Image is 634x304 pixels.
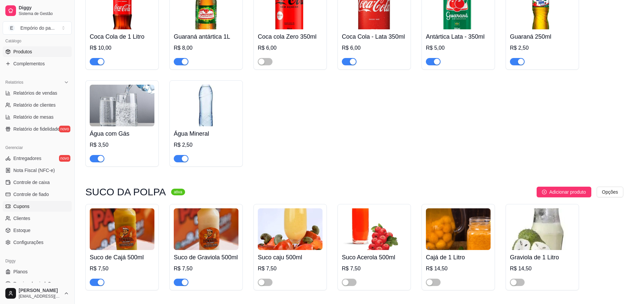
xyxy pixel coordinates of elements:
a: Controle de caixa [3,177,72,188]
a: Cupons [3,201,72,212]
span: plus-circle [542,190,547,194]
span: Complementos [13,60,45,67]
span: Adicionar produto [549,188,586,196]
div: R$ 7,50 [90,265,154,273]
span: Planos [13,268,28,275]
sup: ativa [171,189,185,195]
a: Estoque [3,225,72,236]
a: DiggySistema de Gestão [3,3,72,19]
div: R$ 6,00 [342,44,407,52]
div: Empório do pa ... [20,25,55,31]
span: Opções [602,188,618,196]
div: Gerenciar [3,142,72,153]
span: [EMAIL_ADDRESS][DOMAIN_NAME] [19,294,61,299]
span: [PERSON_NAME] [19,288,61,294]
div: R$ 14,50 [426,265,491,273]
a: Produtos [3,46,72,57]
div: Catálogo [3,36,72,46]
div: R$ 3,50 [90,141,154,149]
img: product-image [174,85,238,126]
span: Relatórios de vendas [13,90,57,96]
h4: Guaraná 250ml [510,32,575,41]
div: R$ 2,50 [510,44,575,52]
img: product-image [174,208,238,250]
div: R$ 2,50 [174,141,238,149]
span: Controle de fiado [13,191,49,198]
img: product-image [510,208,575,250]
img: product-image [258,208,323,250]
div: R$ 8,00 [174,44,238,52]
span: Estoque [13,227,30,234]
span: Configurações [13,239,43,246]
a: Clientes [3,213,72,224]
div: R$ 5,00 [426,44,491,52]
h4: Suco de Graviola 500ml [174,253,238,262]
a: Configurações [3,237,72,248]
button: [PERSON_NAME][EMAIL_ADDRESS][DOMAIN_NAME] [3,285,72,301]
span: E [8,25,15,31]
span: Clientes [13,215,30,222]
a: Planos [3,266,72,277]
div: Diggy [3,256,72,266]
button: Select a team [3,21,72,35]
h4: Suco Acerola 500ml [342,253,407,262]
span: Nota Fiscal (NFC-e) [13,167,55,174]
h4: Coca Cola - Lata 350ml [342,32,407,41]
span: Relatório de fidelidade [13,126,60,132]
h4: Antártica Lata - 350ml [426,32,491,41]
span: Entregadores [13,155,41,162]
span: Relatórios [5,80,23,85]
h4: Cajá de 1 Litro [426,253,491,262]
h4: Coca cola Zero 350ml [258,32,323,41]
div: R$ 6,00 [258,44,323,52]
h4: Água Mineral [174,129,238,138]
h3: SUCO DA POLPA [85,188,166,196]
div: R$ 7,50 [258,265,323,273]
span: Relatório de mesas [13,114,54,120]
span: Sistema de Gestão [19,11,69,16]
div: R$ 7,50 [174,265,238,273]
h4: Suco de Cajá 500ml [90,253,154,262]
div: R$ 14,50 [510,265,575,273]
span: Diggy [19,5,69,11]
img: product-image [426,208,491,250]
a: Relatório de mesas [3,112,72,122]
div: R$ 10,00 [90,44,154,52]
a: Relatório de clientes [3,100,72,110]
img: product-image [342,208,407,250]
h4: Guaraná antártica 1L [174,32,238,41]
span: Precisa de ajuda? [13,280,51,287]
span: Controle de caixa [13,179,50,186]
img: product-image [90,208,154,250]
a: Relatórios de vendas [3,88,72,98]
div: R$ 7,50 [342,265,407,273]
button: Adicionar produto [537,187,591,197]
span: Cupons [13,203,29,210]
a: Precisa de ajuda? [3,278,72,289]
span: Relatório de clientes [13,102,56,108]
h4: Graviola de 1 Litro [510,253,575,262]
a: Controle de fiado [3,189,72,200]
h4: Água com Gás [90,129,154,138]
a: Relatório de fidelidadenovo [3,124,72,134]
a: Nota Fiscal (NFC-e) [3,165,72,176]
button: Opções [597,187,623,197]
span: Produtos [13,48,32,55]
h4: Suco caju 500ml [258,253,323,262]
a: Complementos [3,58,72,69]
h4: Coca Cola de 1 Litro [90,32,154,41]
img: product-image [90,85,154,126]
a: Entregadoresnovo [3,153,72,164]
